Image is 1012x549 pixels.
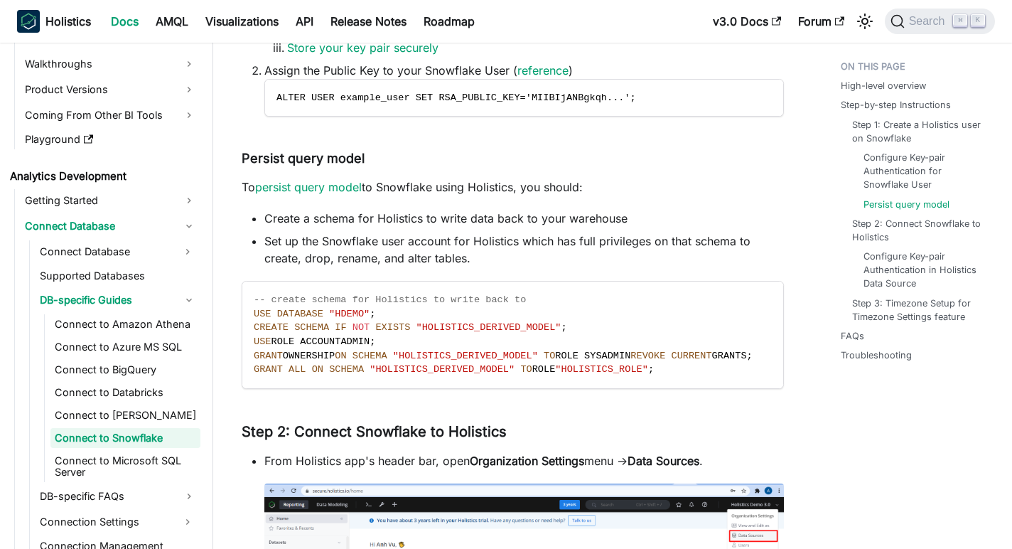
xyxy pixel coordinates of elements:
span: "HOLISTICS_DERIVED_MODEL" [370,364,515,375]
button: Expand sidebar category 'Connection Settings' [175,511,200,533]
span: SCHEMA [352,351,387,361]
a: Troubleshooting [841,348,912,362]
span: ; [648,364,654,375]
span: GRANT [254,364,283,375]
a: Product Versions [21,78,200,101]
a: Docs [102,10,147,33]
a: Configure Key-pair Authentication in Holistics Data Source [863,250,978,291]
span: ALTER USER example_user SET RSA_PUBLIC_KEY='MIIBIjANBgkqh...'; [276,92,636,103]
a: Step 1: Create a Holistics user on Snowflake [852,118,984,145]
span: OWNERSHIP [283,351,335,361]
span: ON [335,351,346,361]
a: Visualizations [197,10,287,33]
span: TO [544,351,555,361]
span: IF [335,322,346,333]
span: NOT [352,322,370,333]
a: Forum [790,10,853,33]
a: Playground [21,129,200,149]
span: EXISTS [375,322,410,333]
a: Roadmap [415,10,483,33]
span: ; [370,309,375,319]
span: ON [312,364,323,375]
a: Step 3: Timezone Setup for Timezone Settings feature [852,297,984,324]
button: Switch between dark and light mode (currently light mode) [854,10,876,33]
a: Step 2: Connect Snowflake to Holistics [852,217,984,244]
a: Analytics Development [6,166,200,186]
a: Supported Databases [36,266,200,286]
a: Connect to Azure MS SQL [50,337,200,357]
span: SCHEMA [294,322,329,333]
a: Connect to [PERSON_NAME] [50,405,200,425]
a: Connect to Microsoft SQL Server [50,451,200,482]
span: ALL [289,364,306,375]
a: reference [517,63,569,78]
span: REVOKE [630,351,665,361]
p: From Holistics app's header bar, open menu -> . [264,452,784,469]
a: Connect to Snowflake [50,428,200,448]
a: Connect Database [36,240,175,263]
a: Configure Key-pair Authentication for Snowflake User [863,151,978,192]
a: DB-specific Guides [36,289,200,311]
span: DATABASE [277,309,323,319]
span: USE [254,309,271,319]
span: GRANT [254,351,283,361]
a: API [287,10,322,33]
a: v3.0 Docs [704,10,790,33]
span: CURRENT [671,351,711,361]
a: Connect to Databricks [50,383,200,403]
span: SCHEMA [329,364,364,375]
a: Getting Started [21,189,200,212]
li: Set up the Snowflake user account for Holistics which has full privileges on that schema to creat... [264,233,784,267]
kbd: K [971,14,985,27]
button: Search (Command+K) [885,9,995,34]
a: Step-by-step Instructions [841,98,951,112]
a: Store your key pair securely [287,41,438,55]
span: ; [747,351,753,361]
a: High-level overview [841,79,926,92]
a: HolisticsHolistics [17,10,91,33]
a: persist query model [255,180,362,194]
h4: Persist query model [242,151,784,167]
span: "HOLISTICS_DERIVED_MODEL" [393,351,538,361]
span: "HOLISTICS_ROLE" [555,364,648,375]
strong: Data Sources [628,454,699,468]
strong: Organization Settings [470,454,584,468]
span: USE [254,336,271,347]
span: Search [905,15,954,28]
span: TO [520,364,532,375]
span: GRANTS [712,351,747,361]
span: -- create schema for Holistics to write back to [254,294,526,305]
a: Connect to Amazon Athena [50,314,200,334]
p: To to Snowflake using Holistics, you should: [242,178,784,196]
li: Assign the Public Key to your Snowflake User ( ) [264,62,784,117]
li: Create a schema for Holistics to write data back to your warehouse [264,210,784,227]
span: CREATE [254,322,289,333]
span: "HDEMO" [329,309,370,319]
img: Holistics [17,10,40,33]
h3: Step 2: Connect Snowflake to Holistics [242,423,784,441]
span: "HOLISTICS_DERIVED_MODEL" [416,322,561,333]
button: Expand sidebar category 'Connect Database' [175,240,200,263]
a: AMQL [147,10,197,33]
a: Connect to BigQuery [50,360,200,380]
a: Walkthroughs [21,53,200,75]
kbd: ⌘ [953,14,967,27]
b: Holistics [45,13,91,30]
span: ; [561,322,566,333]
a: Connect Database [21,215,200,238]
a: Persist query model [863,198,949,211]
span: ROLE ACCOUNTADMIN [271,336,370,347]
a: Release Notes [322,10,415,33]
span: ; [370,336,375,347]
span: ROLE SYSADMIN [555,351,630,361]
a: Connection Settings [36,511,175,533]
a: DB-specific FAQs [36,485,200,508]
span: ROLE [532,364,556,375]
a: FAQs [841,329,864,343]
a: Coming From Other BI Tools [21,104,200,127]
